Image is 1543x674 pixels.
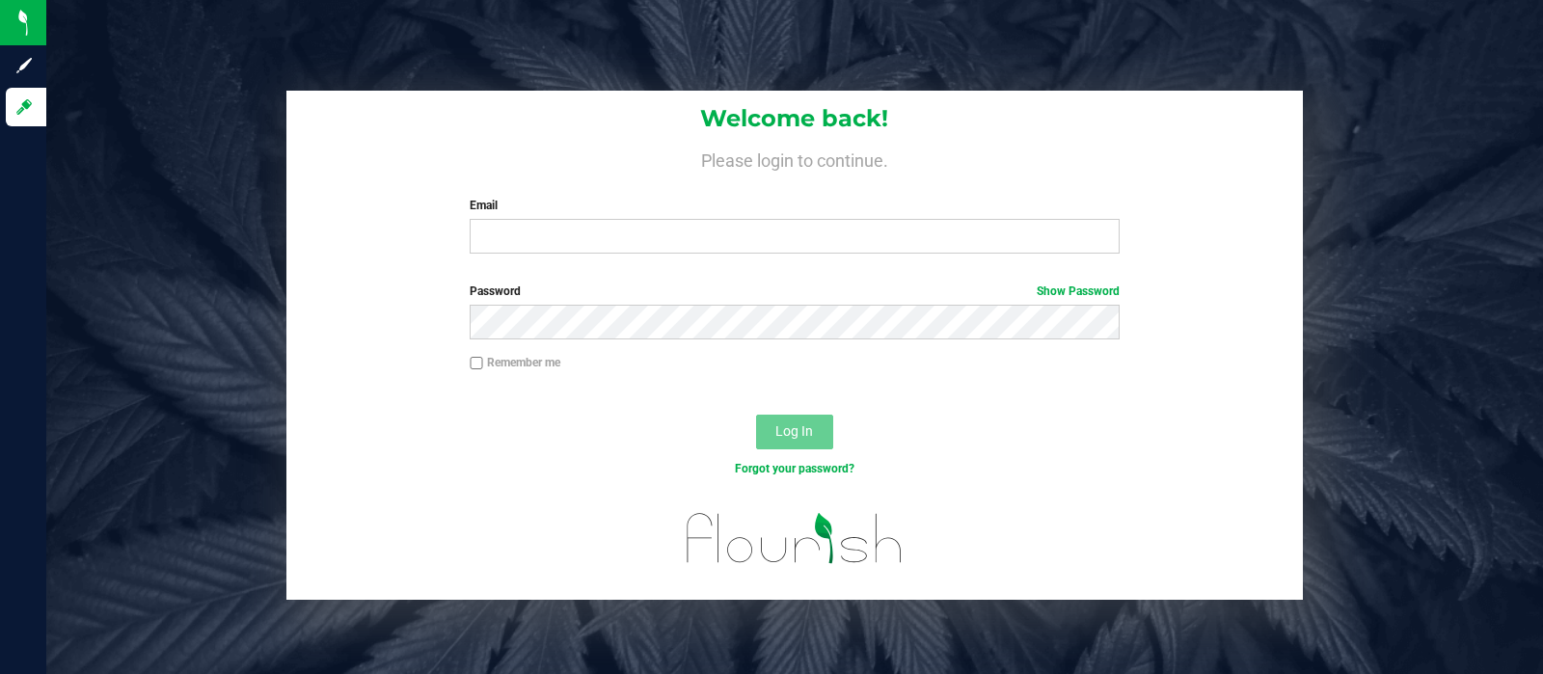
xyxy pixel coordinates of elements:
[14,97,34,117] inline-svg: Log in
[286,106,1304,131] h1: Welcome back!
[775,423,813,439] span: Log In
[756,415,833,449] button: Log In
[286,147,1304,170] h4: Please login to continue.
[470,284,521,298] span: Password
[14,56,34,75] inline-svg: Sign up
[470,357,483,370] input: Remember me
[470,197,1119,214] label: Email
[1037,284,1120,298] a: Show Password
[735,462,854,475] a: Forgot your password?
[667,498,922,580] img: flourish_logo.svg
[470,354,560,371] label: Remember me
